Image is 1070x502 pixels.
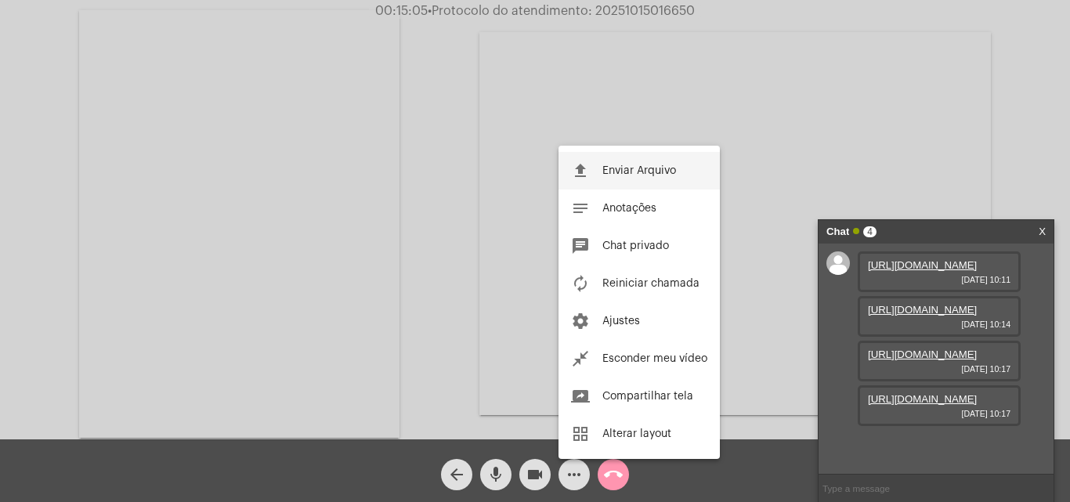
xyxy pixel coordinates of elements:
[571,349,590,368] mat-icon: close_fullscreen
[571,387,590,406] mat-icon: screen_share
[571,274,590,293] mat-icon: autorenew
[602,316,640,327] span: Ajustes
[571,312,590,330] mat-icon: settings
[602,428,671,439] span: Alterar layout
[571,199,590,218] mat-icon: notes
[602,353,707,364] span: Esconder meu vídeo
[571,424,590,443] mat-icon: grid_view
[571,161,590,180] mat-icon: file_upload
[602,165,676,176] span: Enviar Arquivo
[602,391,693,402] span: Compartilhar tela
[602,203,656,214] span: Anotações
[602,278,699,289] span: Reiniciar chamada
[571,237,590,255] mat-icon: chat
[602,240,669,251] span: Chat privado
